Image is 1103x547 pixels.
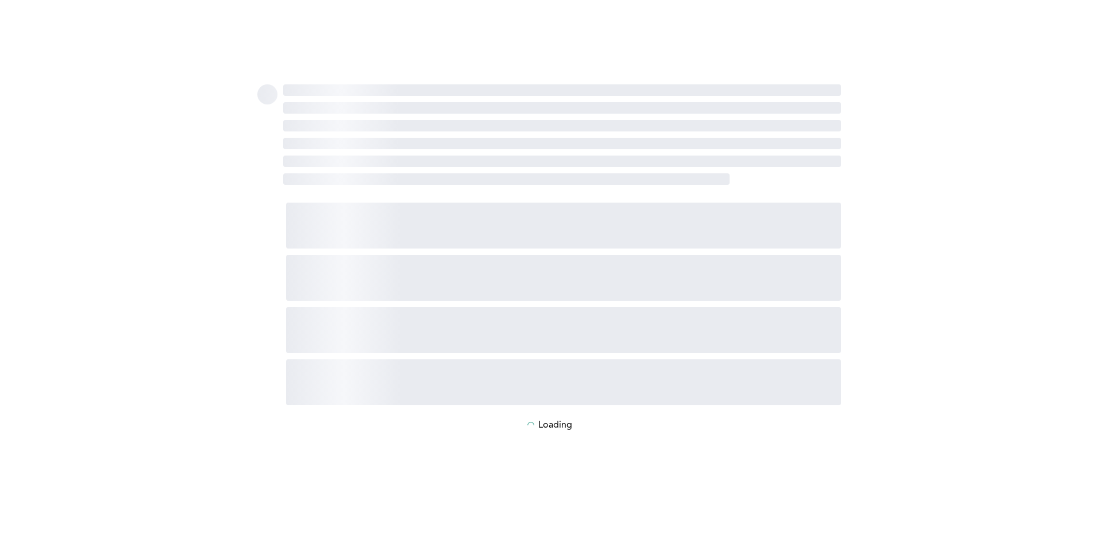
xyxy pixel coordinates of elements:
[283,120,841,131] span: ‌
[286,359,841,405] span: ‌
[286,255,841,301] span: ‌
[538,420,572,430] p: Loading
[283,173,730,185] span: ‌
[286,307,841,353] span: ‌
[257,84,277,104] span: ‌
[286,203,841,249] span: ‌
[283,156,841,167] span: ‌
[283,138,841,149] span: ‌
[283,102,841,114] span: ‌
[283,84,841,96] span: ‌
